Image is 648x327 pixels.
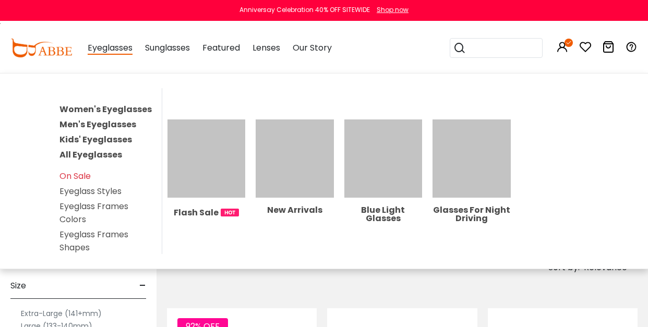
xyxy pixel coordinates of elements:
span: Sort by: [548,261,580,273]
span: Eyeglasses [88,42,133,55]
a: Blue Light Glasses [344,152,423,222]
span: Our Story [293,42,332,54]
a: Eyeglass Frames Colors [59,200,128,225]
img: New Arrivals [256,119,334,198]
a: Glasses For Night Driving [433,152,511,222]
a: On Sale [59,170,91,182]
span: Sunglasses [145,42,190,54]
img: abbeglasses.com [10,39,72,57]
a: Flash Sale [167,152,246,219]
span: - [139,273,146,298]
a: Kids' Eyeglasses [59,134,132,146]
img: 1724998894317IetNH.gif [221,209,239,216]
div: Blue Light Glasses [344,206,423,223]
a: Shop now [371,5,409,14]
a: Eyeglass Frames Shapes [59,228,128,253]
a: Eyeglass Styles [59,185,122,197]
div: New Arrivals [256,206,334,214]
div: Anniversay Celebration 40% OFF SITEWIDE [239,5,370,15]
a: Men's Eyeglasses [59,118,136,130]
label: Extra-Large (141+mm) [21,307,102,320]
a: New Arrivals [256,152,334,214]
span: Featured [202,42,240,54]
a: All Eyeglasses [59,149,122,161]
img: Glasses For Night Driving [433,119,511,198]
span: Size [10,273,26,298]
img: Flash Sale [167,119,246,198]
img: Blue Light Glasses [344,119,423,198]
span: Flash Sale [174,206,219,219]
span: Lenses [253,42,280,54]
div: Shop now [377,5,409,15]
a: Women's Eyeglasses [59,103,152,115]
div: Glasses For Night Driving [433,206,511,223]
